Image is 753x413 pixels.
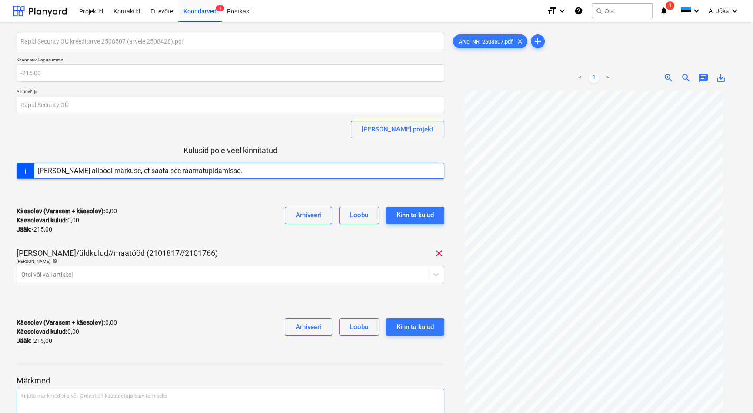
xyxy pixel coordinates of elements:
[603,73,613,83] a: Next page
[592,3,653,18] button: Otsi
[362,124,433,135] div: [PERSON_NAME] projekt
[710,371,753,413] iframe: Chat Widget
[666,1,674,10] span: 1
[386,207,444,224] button: Kinnita kulud
[216,5,224,11] span: 1
[575,73,585,83] a: Previous page
[17,208,105,215] strong: Käesolev (Varasem + käesolev) :
[698,73,709,83] span: chat
[17,97,444,114] input: Alltöövõtja
[453,38,518,45] span: Arve_NR_2508507.pdf
[17,259,444,264] div: [PERSON_NAME]
[285,207,332,224] button: Arhiveeri
[296,321,321,332] div: Arhiveeri
[17,248,218,259] p: [PERSON_NAME]/üldkulud//maatööd (2101817//2101766)
[386,318,444,336] button: Kinnita kulud
[589,73,599,83] a: Page 1 is your current page
[681,73,691,83] span: zoom_out
[17,57,444,64] p: Koondarve kogusumma
[396,209,434,221] div: Kinnita kulud
[17,145,444,156] p: Kulusid pole veel kinnitatud
[546,6,557,16] i: format_size
[453,34,527,48] div: Arve_NR_2508507.pdf
[17,336,52,346] p: -215,00
[17,327,79,336] p: 0,00
[17,319,105,326] strong: Käesolev (Varasem + käesolev) :
[574,6,583,16] i: Abikeskus
[17,225,52,234] p: -215,00
[17,376,444,386] p: Märkmed
[17,217,67,224] strong: Käesolevad kulud :
[730,6,740,16] i: keyboard_arrow_down
[38,167,242,175] div: [PERSON_NAME] allpool märkuse, et saata see raamatupidamisse.
[350,209,368,221] div: Loobu
[50,259,57,264] span: help
[396,321,434,332] div: Kinnita kulud
[17,226,32,233] strong: Jääk :
[296,209,321,221] div: Arhiveeri
[709,7,729,14] span: A. Jõks
[533,36,543,47] span: add
[663,73,674,83] span: zoom_in
[17,318,117,327] p: 0,00
[17,89,444,96] p: Alltöövõtja
[17,207,117,216] p: 0,00
[17,216,79,225] p: 0,00
[17,328,67,335] strong: Käesolevad kulud :
[557,6,567,16] i: keyboard_arrow_down
[285,318,332,336] button: Arhiveeri
[17,337,32,344] strong: Jääk :
[515,36,525,47] span: clear
[351,121,444,138] button: [PERSON_NAME] projekt
[17,33,444,50] input: Koondarve nimi
[596,7,603,14] span: search
[660,6,668,16] i: notifications
[17,64,444,82] input: Koondarve kogusumma
[691,6,702,16] i: keyboard_arrow_down
[716,73,726,83] span: save_alt
[339,318,379,336] button: Loobu
[339,207,379,224] button: Loobu
[434,248,444,259] span: clear
[350,321,368,332] div: Loobu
